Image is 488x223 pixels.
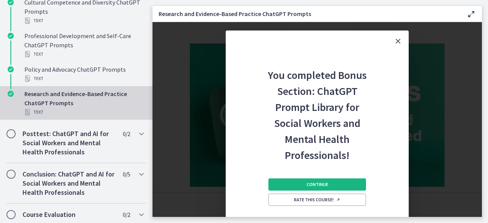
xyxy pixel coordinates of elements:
[22,129,116,157] h2: Posttest: ChatGPT and AI for Social Workers and Mental Health Professionals
[24,107,143,117] div: Text
[268,194,366,206] a: Rate this course! Opens in a new window
[24,16,143,25] div: Text
[387,30,409,52] button: Close
[24,89,143,117] div: Research and Evidence-Based Practice ChatGPT Prompts
[24,74,143,83] div: Text
[123,129,130,138] span: 0 / 2
[123,170,130,179] span: 0 / 5
[294,197,340,203] span: Rate this course!
[8,91,14,97] i: Completed
[22,210,116,219] h2: Course Evaluation
[8,66,14,72] i: Completed
[24,65,143,83] div: Policy and Advocacy ChatGPT Prompts
[8,33,14,39] i: Completed
[336,197,340,202] i: Opens in a new window
[22,170,116,197] h2: Conclusion: ChatGPT and AI for Social Workers and Mental Health Professionals
[24,31,143,59] div: Professional Development and Self-Care ChatGPT Prompts
[159,9,454,18] h3: Research and Evidence-Based Practice ChatGPT Prompts
[123,210,130,219] span: 0 / 2
[268,178,366,191] button: Continue
[267,52,368,163] h2: You completed Bonus Section: ChatGPT Prompt Library for Social Workers and Mental Health Professi...
[307,181,328,188] span: Continue
[24,50,143,59] div: Text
